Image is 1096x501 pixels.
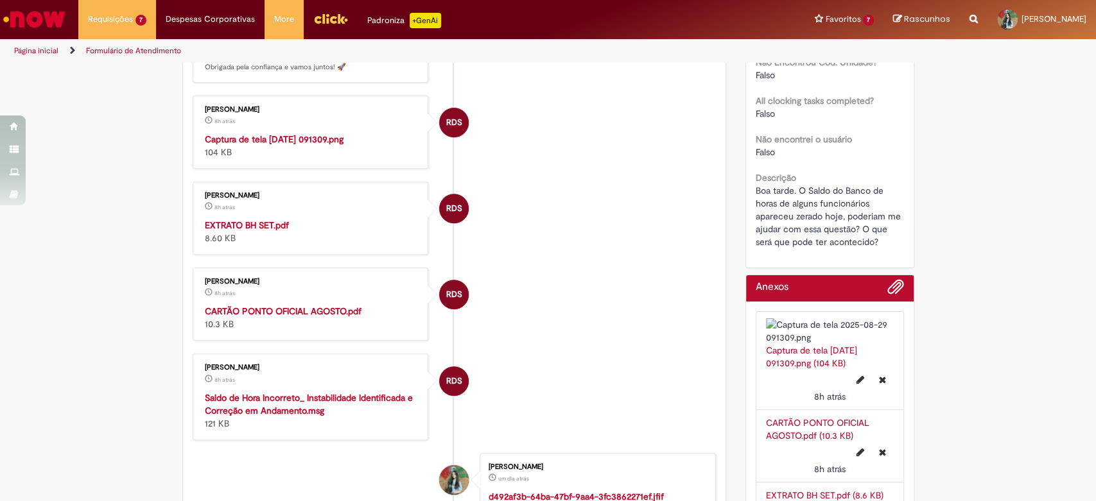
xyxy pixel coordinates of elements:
a: Captura de tela [DATE] 091309.png [205,133,344,145]
div: [PERSON_NAME] [205,106,419,114]
time: 29/08/2025 09:14:34 [214,117,235,125]
span: RDS [446,279,462,310]
div: 10.3 KB [205,305,419,330]
a: EXTRATO BH SET.pdf (8.6 KB) [766,489,883,501]
button: Excluir CARTÃO PONTO OFICIAL AGOSTO.pdf [871,442,894,463]
b: Não encontrei o usuário [756,133,852,145]
div: Padroniza [367,13,441,28]
span: RDS [446,107,462,138]
time: 28/08/2025 16:46:48 [498,475,529,482]
time: 29/08/2025 09:14:34 [814,391,846,402]
span: 8h atrás [814,463,846,475]
span: 8h atrás [214,289,235,297]
h2: Anexos [756,282,788,293]
button: Adicionar anexos [887,278,904,301]
button: Editar nome de arquivo Captura de tela 2025-08-29 091309.png [849,369,872,390]
p: +GenAi [410,13,441,28]
span: 7 [863,15,874,26]
div: [PERSON_NAME] [205,364,419,371]
span: Rascunhos [904,13,950,25]
span: 7 [135,15,146,26]
time: 29/08/2025 09:14:17 [214,376,235,384]
div: Raquel De Souza [439,194,469,223]
button: Editar nome de arquivo CARTÃO PONTO OFICIAL AGOSTO.pdf [849,442,872,463]
a: CARTÃO PONTO OFICIAL AGOSTO.pdf [205,305,361,317]
span: [PERSON_NAME] [1022,13,1086,24]
a: Página inicial [14,46,58,56]
a: CARTÃO PONTO OFICIAL AGOSTO.pdf (10.3 KB) [766,417,869,441]
time: 29/08/2025 09:14:25 [814,463,846,475]
time: 29/08/2025 09:14:25 [214,289,235,297]
span: Despesas Corporativas [166,13,255,26]
img: ServiceNow [1,6,67,32]
span: um dia atrás [498,475,529,482]
span: Falso [756,69,775,81]
b: Não Encontrou Cód. Unidade? [756,56,877,68]
div: Raquel De Souza [439,108,469,137]
a: Formulário de Atendimento [86,46,181,56]
button: Excluir Captura de tela 2025-08-29 091309.png [871,369,894,390]
a: Saldo de Hora Incorreto_ Instabilidade Identificada e Correção em Andamento.msg [205,392,413,416]
span: Requisições [88,13,133,26]
div: Raquel De Souza [439,280,469,309]
div: [PERSON_NAME] [205,278,419,285]
span: More [274,13,294,26]
a: Captura de tela [DATE] 091309.png (104 KB) [766,344,857,369]
b: All clocking tasks completed? [756,95,874,106]
span: 8h atrás [814,391,846,402]
span: Favoritos [825,13,860,26]
div: Juliana Buzato [439,465,469,495]
span: RDS [446,193,462,224]
img: click_logo_yellow_360x200.png [313,9,348,28]
div: 8.60 KB [205,219,419,244]
span: Falso [756,146,775,158]
span: Falso [756,108,775,119]
a: EXTRATO BH SET.pdf [205,219,289,231]
div: Raquel De Souza [439,366,469,396]
b: Descrição [756,172,796,183]
ul: Trilhas de página [10,39,721,63]
span: Boa tarde. O Saldo do Banco de horas de alguns funcionários apareceu zerado hoje, poderiam me aju... [756,185,903,248]
span: 8h atrás [214,203,235,211]
time: 29/08/2025 09:14:25 [214,203,235,211]
img: Captura de tela 2025-08-29 091309.png [766,318,894,344]
span: RDS [446,366,462,396]
span: 8h atrás [214,117,235,125]
div: [PERSON_NAME] [205,192,419,200]
a: Rascunhos [893,13,950,26]
div: [PERSON_NAME] [489,463,702,471]
div: 121 KB [205,391,419,430]
span: 8h atrás [214,376,235,384]
div: 104 KB [205,133,419,158]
